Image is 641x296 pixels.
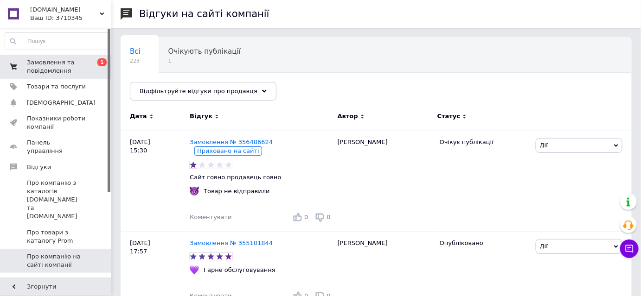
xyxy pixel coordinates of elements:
[190,214,231,220] span: Коментувати
[27,58,86,75] span: Замовлення та повідомлення
[168,47,241,56] span: Очікують публікації
[30,14,111,22] div: Ваш ID: 3710345
[440,239,529,247] div: Опубліковано
[190,239,273,246] a: Замовлення № 355101844
[201,187,272,195] div: Товар не відправили
[27,82,86,91] span: Товари та послуги
[437,112,461,120] span: Статус
[190,139,273,145] a: Замовлення № 356486624
[190,173,333,182] p: Сайт говно продавець говно
[27,163,51,171] span: Відгуки
[540,142,548,149] span: Дії
[27,277,52,285] span: Покупці
[201,266,277,274] div: Гарне обслуговування
[121,73,243,108] div: Опубліковані без коментаря
[190,187,199,196] img: :imp:
[30,6,100,14] span: Euro-tekhnika.com.ua
[440,138,529,146] div: Очікує публікації
[97,58,107,66] span: 1
[27,99,96,107] span: [DEMOGRAPHIC_DATA]
[190,265,199,275] img: :purple_heart:
[338,112,358,120] span: Автор
[130,112,147,120] span: Дата
[327,214,331,220] span: 0
[27,252,86,269] span: Про компанію на сайті компанії
[333,131,435,232] div: [PERSON_NAME]
[27,179,86,221] span: Про компанію з каталогів [DOMAIN_NAME] та [DOMAIN_NAME]
[5,33,109,50] input: Пошук
[190,213,231,221] div: Коментувати
[130,82,224,91] span: Опубліковані без комен...
[121,131,190,232] div: [DATE] 15:30
[190,112,212,120] span: Відгук
[140,88,257,94] span: Відфільтруйте відгуки про продавця
[27,114,86,131] span: Показники роботи компанії
[27,139,86,155] span: Панель управління
[168,57,241,64] span: 1
[139,8,269,19] h1: Відгуки на сайті компанії
[130,57,141,64] span: 223
[130,47,141,56] span: Всі
[540,243,548,250] span: Дії
[27,228,86,245] span: Про товари з каталогу Prom
[304,214,308,220] span: 0
[620,239,639,258] button: Чат з покупцем
[197,147,259,154] span: Приховано на сайті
